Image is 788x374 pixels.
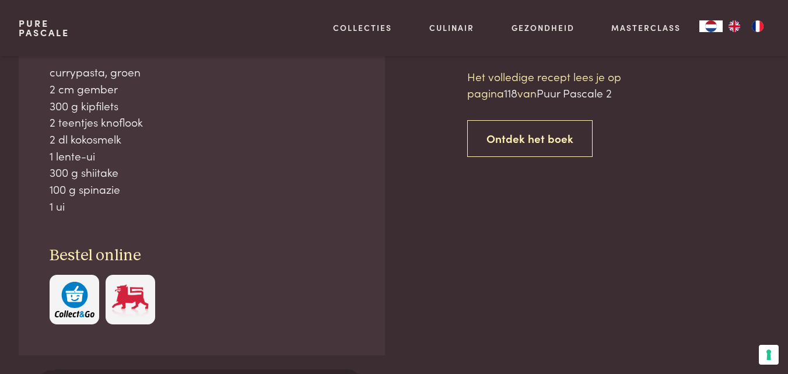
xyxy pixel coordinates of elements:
[504,85,517,100] span: 118
[759,345,779,365] button: Uw voorkeuren voor toestemming voor trackingtechnologieën
[537,85,612,100] span: Puur Pascale 2
[699,20,723,32] a: NL
[50,181,353,198] div: 100 g spinazie
[723,20,746,32] a: EN
[512,22,575,34] a: Gezondheid
[429,22,474,34] a: Culinair
[50,64,353,81] div: currypasta, groen
[50,246,353,266] h3: Bestel online
[467,120,593,157] a: Ontdek het boek
[110,282,150,317] img: Delhaize
[50,114,353,131] div: 2 teentjes knoflook
[50,164,353,181] div: 300 g shiitake
[467,68,666,102] p: Het volledige recept lees je op pagina van
[699,20,723,32] div: Language
[55,282,94,317] img: c308188babc36a3a401bcb5cb7e020f4d5ab42f7cacd8327e500463a43eeb86c.svg
[19,19,69,37] a: PurePascale
[50,148,353,165] div: 1 lente-ui
[611,22,681,34] a: Masterclass
[333,22,392,34] a: Collecties
[699,20,769,32] aside: Language selected: Nederlands
[746,20,769,32] a: FR
[50,97,353,114] div: 300 g kipfilets
[50,131,353,148] div: 2 dl kokosmelk
[50,198,353,215] div: 1 ui
[50,81,353,97] div: 2 cm gember
[723,20,769,32] ul: Language list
